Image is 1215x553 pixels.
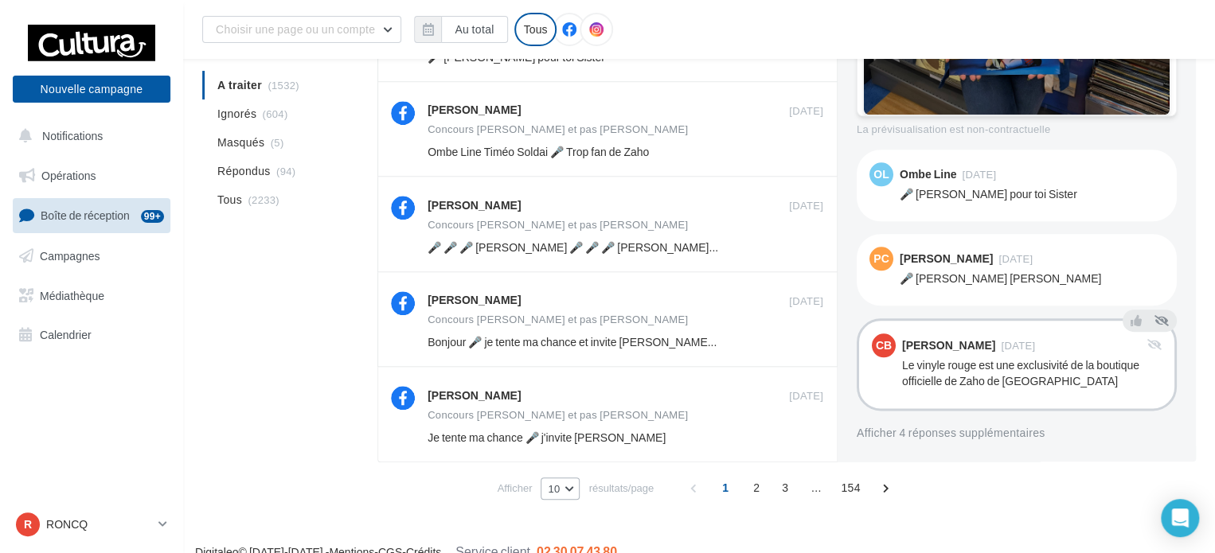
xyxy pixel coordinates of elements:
[41,169,96,182] span: Opérations
[900,271,1164,286] div: 🎤 [PERSON_NAME] [PERSON_NAME]
[789,294,823,309] span: [DATE]
[962,169,996,180] span: [DATE]
[271,136,284,149] span: (5)
[141,210,164,223] div: 99+
[548,482,560,495] span: 10
[217,192,242,208] span: Tous
[42,129,103,142] span: Notifications
[789,104,823,119] span: [DATE]
[428,292,521,308] div: [PERSON_NAME]
[263,107,288,120] span: (604)
[857,423,1045,442] button: Afficher 4 réponses supplémentaires
[40,328,92,341] span: Calendrier
[900,253,993,264] div: [PERSON_NAME]
[10,119,167,153] button: Notifications
[428,410,688,420] div: Concours [PERSON_NAME] et pas [PERSON_NAME]
[876,337,892,353] span: CB
[13,509,170,539] a: R RONCQ
[902,340,995,351] div: [PERSON_NAME]
[900,169,956,180] div: Ombe Line
[41,208,130,222] span: Boîte de réception
[216,22,375,36] span: Choisir une page ou un compte
[217,106,256,122] span: Ignorés
[713,475,738,500] span: 1
[10,198,174,232] a: Boîte de réception99+
[428,102,521,118] div: [PERSON_NAME]
[202,16,401,43] button: Choisir une page ou un compte
[46,516,152,532] p: RONCQ
[10,318,174,352] a: Calendrier
[789,199,823,213] span: [DATE]
[588,481,654,496] span: résultats/page
[414,16,507,43] button: Au total
[217,163,271,179] span: Répondus
[428,145,649,158] span: Ombe Line Timéo Soldai 🎤 Trop fan de Zaho
[40,249,100,263] span: Campagnes
[497,481,532,496] span: Afficher
[857,116,1177,137] div: La prévisualisation est non-contractuelle
[40,288,104,302] span: Médiathèque
[428,314,688,325] div: Concours [PERSON_NAME] et pas [PERSON_NAME]
[428,387,521,403] div: [PERSON_NAME]
[772,475,798,500] span: 3
[428,430,666,444] span: Je tente ma chance 🎤 j'invite [PERSON_NAME]
[834,475,866,500] span: 154
[428,240,756,254] span: 🎤 🎤 🎤 [PERSON_NAME] 🎤 🎤 🎤 [PERSON_NAME] 🎤 🎤 🎤
[900,186,1164,202] div: 🎤 [PERSON_NAME] pour toi Sister
[803,475,829,500] span: ...
[902,357,1162,389] div: Le vinyle rouge est une exclusivité de la boutique officielle de Zaho de [GEOGRAPHIC_DATA]
[428,220,688,230] div: Concours [PERSON_NAME] et pas [PERSON_NAME]
[13,76,170,103] button: Nouvelle campagne
[789,389,823,403] span: [DATE]
[744,475,769,500] span: 2
[428,197,521,213] div: [PERSON_NAME]
[873,251,889,267] span: PC
[10,279,174,313] a: Médiathèque
[10,240,174,273] a: Campagnes
[217,134,264,150] span: Masqués
[276,165,295,177] span: (94)
[1001,341,1035,351] span: [DATE]
[998,254,1033,264] span: [DATE]
[248,193,279,206] span: (2233)
[428,124,688,134] div: Concours [PERSON_NAME] et pas [PERSON_NAME]
[441,16,507,43] button: Au total
[10,159,174,193] a: Opérations
[1161,499,1199,537] div: Open Intercom Messenger
[873,166,889,182] span: OL
[541,477,580,500] button: 10
[428,335,805,349] span: Bonjour 🎤 je tente ma chance et invite [PERSON_NAME] et Ag'nes Le-grand
[24,516,32,532] span: R
[428,50,605,64] span: 🎤 [PERSON_NAME] pour toi Sister
[514,13,557,46] div: Tous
